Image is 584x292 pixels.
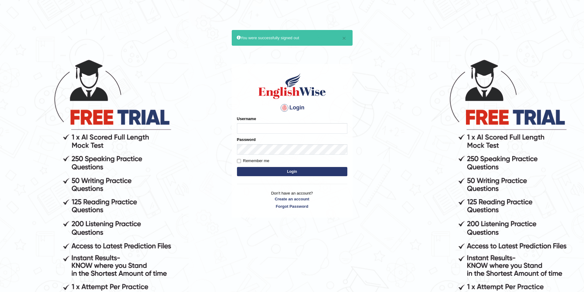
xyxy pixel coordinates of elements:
[237,137,256,142] label: Password
[237,190,347,209] p: Don't have an account?
[237,103,347,113] h4: Login
[237,158,269,164] label: Remember me
[237,159,241,163] input: Remember me
[237,167,347,176] button: Login
[237,203,347,209] a: Forgot Password
[257,72,327,100] img: Logo of English Wise sign in for intelligent practice with AI
[342,35,346,41] button: ×
[232,30,353,46] div: You were successfully signed out
[237,116,256,122] label: Username
[237,196,347,202] a: Create an account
